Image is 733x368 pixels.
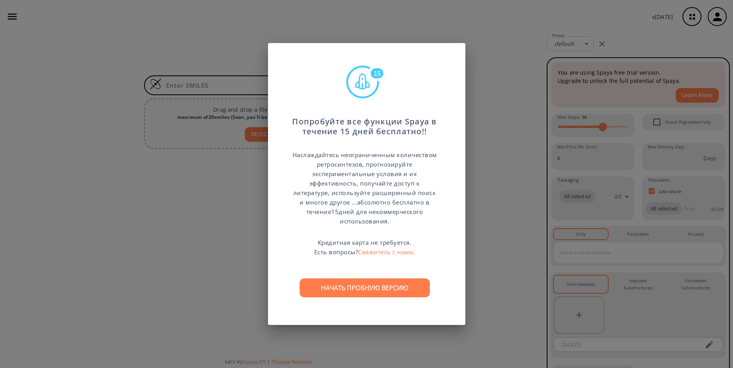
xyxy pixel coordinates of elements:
text: 15 [374,70,381,77]
ya-tr-span: Кредитная карта не требуется. [318,238,412,246]
ya-tr-span: 15 [331,208,339,216]
a: Свяжитесь с нами. [358,248,415,256]
ya-tr-span: Начать пробную версию [321,285,409,291]
ya-tr-span: Наслаждайтесь неограниченным количеством ретросинтезов, прогнозируйте экспериментальные условия и... [292,151,437,206]
button: Начать пробную версию [300,278,430,297]
ya-tr-span: Есть вопросы? [314,248,358,256]
ya-tr-span: Попробуйте все функции Spaya в течение 15 дней бесплатно!! [292,116,437,137]
ya-tr-span: абсолютно бесплатно в течение [306,198,429,216]
ya-tr-span: дней для некоммерческого использования. [339,208,423,225]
